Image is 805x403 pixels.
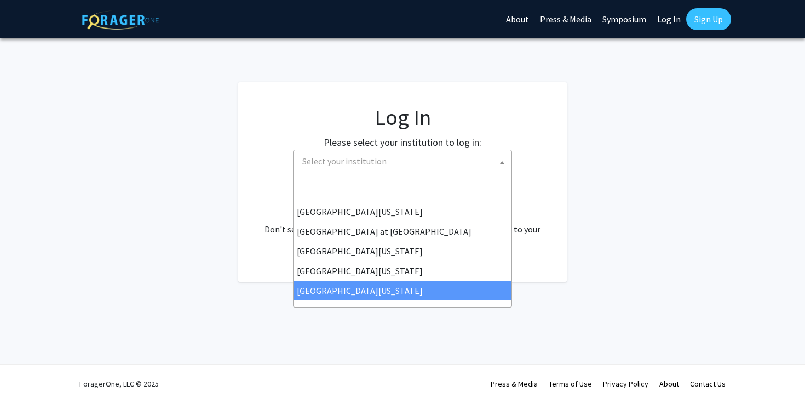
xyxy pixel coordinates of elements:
iframe: Chat [8,354,47,395]
li: [GEOGRAPHIC_DATA] at [GEOGRAPHIC_DATA] [294,222,511,241]
span: Select your institution [293,150,512,174]
label: Please select your institution to log in: [324,135,481,150]
li: [GEOGRAPHIC_DATA][US_STATE] [294,281,511,300]
a: Privacy Policy [603,379,648,389]
li: [GEOGRAPHIC_DATA][US_STATE] [294,261,511,281]
a: Sign Up [686,8,731,30]
a: Contact Us [690,379,726,389]
span: Select your institution [298,150,511,173]
div: No account? . Don't see your institution? about bringing ForagerOne to your institution. [260,196,545,249]
li: [GEOGRAPHIC_DATA][US_STATE] [294,241,511,261]
input: Search [296,177,509,195]
a: Press & Media [491,379,538,389]
h1: Log In [260,104,545,130]
a: About [659,379,679,389]
a: Terms of Use [549,379,592,389]
li: [PERSON_NAME][GEOGRAPHIC_DATA] [294,300,511,320]
div: ForagerOne, LLC © 2025 [79,365,159,403]
li: [GEOGRAPHIC_DATA][US_STATE] [294,202,511,222]
span: Select your institution [302,156,387,167]
img: ForagerOne Logo [82,10,159,30]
